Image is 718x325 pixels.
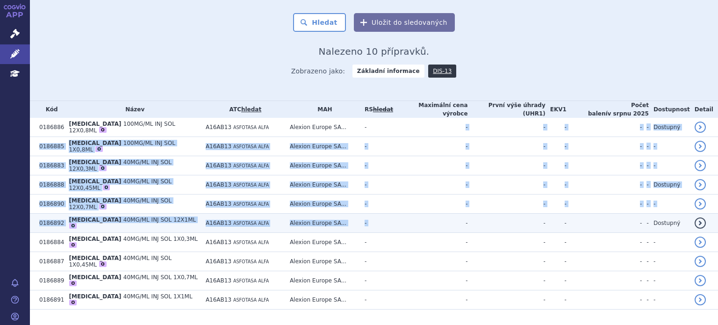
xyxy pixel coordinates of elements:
span: A16AB13 [206,162,231,169]
td: 0186885 [35,137,64,156]
span: [MEDICAL_DATA] [69,159,121,166]
a: detail [695,141,706,152]
td: - [642,233,649,252]
td: - [546,271,567,290]
th: První výše úhrady (UHR1) [468,101,546,118]
span: [MEDICAL_DATA] [69,293,121,300]
td: - [360,271,393,290]
td: - [567,175,642,195]
div: O [69,242,77,248]
td: - [468,156,546,175]
a: detail [695,160,706,171]
span: A16AB13 [206,220,231,226]
span: v srpnu 2025 [608,110,649,117]
td: - [567,233,642,252]
td: - [468,195,546,214]
th: Název [64,101,201,118]
td: - [642,214,649,233]
td: - [360,252,393,271]
td: 0186888 [35,175,64,195]
td: - [468,137,546,156]
div: O [99,261,107,267]
th: Kód [35,101,64,118]
span: ASFOTASA ALFA [233,278,269,283]
div: O [69,300,77,305]
span: A16AB13 [206,277,231,284]
td: - [468,252,546,271]
td: Alexion Europe SA... [285,233,360,252]
td: - [546,233,567,252]
del: hledat [373,106,393,113]
td: - [649,233,690,252]
td: Alexion Europe SA... [285,175,360,195]
td: - [649,137,690,156]
td: - [642,137,649,156]
a: detail [695,179,706,190]
th: Počet balení [567,101,649,118]
td: - [393,252,468,271]
td: - [393,137,468,156]
a: detail [695,275,706,286]
td: 0186889 [35,271,64,290]
td: - [546,118,567,137]
span: 100MG/ML INJ SOL 12X0,8ML [69,121,175,134]
span: A16AB13 [206,124,231,130]
span: ASFOTASA ALFA [233,259,269,264]
a: detail [695,122,706,133]
td: - [393,195,468,214]
span: [MEDICAL_DATA] [69,255,121,261]
td: Dostupný [649,214,690,233]
button: Hledat [293,13,346,32]
td: - [468,290,546,310]
span: 40MG/ML INJ SOL 1X0,3ML [123,236,198,242]
td: 0186886 [35,118,64,137]
a: detail [695,198,706,209]
span: 40MG/ML INJ SOL 12X0,45ML [69,178,172,191]
a: detail [695,237,706,248]
th: Dostupnost [649,101,690,118]
div: O [99,204,107,209]
span: ASFOTASA ALFA [233,202,269,207]
td: - [546,252,567,271]
span: A16AB13 [206,239,231,246]
span: ASFOTASA ALFA [233,221,269,226]
td: - [468,214,546,233]
div: O [69,223,77,229]
a: vyhledávání neobsahuje žádnou platnou referenční skupinu [373,106,393,113]
span: 40MG/ML INJ SOL 12X0,3ML [69,159,172,172]
span: 40MG/ML INJ SOL 12X0,7ML [69,197,172,210]
td: - [642,175,649,195]
span: [MEDICAL_DATA] [69,140,121,146]
span: [MEDICAL_DATA] [69,121,121,127]
td: - [649,252,690,271]
td: - [393,233,468,252]
span: ASFOTASA ALFA [233,240,269,245]
td: - [360,233,393,252]
td: - [393,214,468,233]
span: 40MG/ML INJ SOL 1X1ML [123,293,193,300]
span: ASFOTASA ALFA [233,125,269,130]
td: - [649,195,690,214]
div: O [99,166,107,171]
td: - [546,214,567,233]
span: A16AB13 [206,201,231,207]
span: A16AB13 [206,181,231,188]
span: ASFOTASA ALFA [233,144,269,149]
td: 0186883 [35,156,64,175]
span: Zobrazeno jako: [291,65,345,78]
strong: Základní informace [352,65,424,78]
td: Alexion Europe SA... [285,214,360,233]
td: - [546,195,567,214]
span: ASFOTASA ALFA [233,297,269,303]
td: - [642,252,649,271]
span: A16AB13 [206,258,231,265]
a: detail [695,294,706,305]
a: detail [695,256,706,267]
span: [MEDICAL_DATA] [69,217,121,223]
td: - [360,156,393,175]
td: - [642,290,649,310]
td: - [546,290,567,310]
td: - [567,271,642,290]
a: DIS-13 [428,65,456,78]
td: - [393,290,468,310]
